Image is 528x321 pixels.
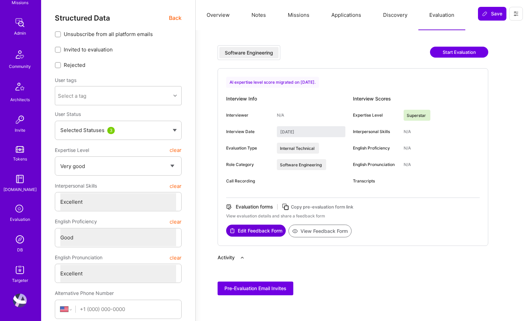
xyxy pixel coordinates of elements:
[170,144,182,156] button: clear
[13,263,27,277] img: Skill Targeter
[16,146,24,153] img: tokens
[226,162,271,168] div: Role Category
[353,93,480,104] div: Interview Scores
[353,129,398,135] div: Interpersonal Skills
[173,94,177,97] i: icon Chevron
[169,14,182,22] span: Back
[225,49,273,56] div: Software Engineering
[15,127,25,134] div: Invite
[55,251,102,264] span: English Pronunciation
[218,254,235,261] div: Activity
[404,129,411,135] div: N/A
[353,112,398,118] div: Expertise Level
[170,215,182,228] button: clear
[80,300,176,318] input: +1 (000) 000-0000
[404,145,411,151] div: N/A
[353,178,398,184] div: Transcripts
[10,96,30,103] div: Architects
[478,7,506,21] button: Save
[9,63,31,70] div: Community
[430,47,488,58] button: Start Evaluation
[55,290,114,296] span: Alternative Phone Number
[170,180,182,192] button: clear
[218,282,293,295] button: Pre-Evaluation Email Invites
[55,144,89,156] span: Expertise Level
[482,10,502,17] span: Save
[226,145,271,151] div: Evaluation Type
[226,112,271,118] div: Interviewer
[12,277,28,284] div: Targeter
[291,203,353,211] div: Copy pre-evaluation form link
[226,93,353,104] div: Interview Info
[288,225,352,237] button: View Feedback Form
[13,113,27,127] img: Invite
[226,178,271,184] div: Call Recording
[282,203,290,211] i: icon Copy
[55,14,110,22] span: Structured Data
[12,80,28,96] img: Architects
[353,145,398,151] div: English Proficiency
[55,111,81,117] span: User Status
[13,172,27,186] img: guide book
[13,233,27,246] img: Admin Search
[14,29,26,37] div: Admin
[226,77,319,88] div: AI expertise level score migrated on [DATE].
[170,251,182,264] button: clear
[277,112,284,118] div: N/A
[353,162,398,168] div: English Pronunciation
[60,127,105,133] span: Selected Statuses
[3,186,37,193] div: [DOMAIN_NAME]
[107,127,115,134] div: 3
[13,203,26,216] i: icon SelectionTeam
[64,31,153,38] span: Unsubscribe from all platform emails
[55,180,97,192] span: Interpersonal Skills
[13,16,27,29] img: admin teamwork
[404,162,411,168] div: N/A
[226,225,286,237] button: Edit Feedback Form
[12,46,28,63] img: Community
[226,129,271,135] div: Interview Date
[226,213,480,219] div: View evaluation details and share a feedback form
[13,155,27,163] div: Tokens
[11,294,28,307] a: User Avatar
[13,294,27,307] img: User Avatar
[224,285,286,292] span: Pre-Evaluation Email Invites
[58,92,86,99] div: Select a tag
[55,77,76,83] label: User tags
[10,216,30,223] div: Evaluation
[64,46,113,53] span: Invited to evaluation
[226,225,286,237] a: Edit Feedback Form
[236,203,273,210] div: Evaluation forms
[173,129,177,132] img: caret
[64,61,85,69] span: Rejected
[55,215,97,228] span: English Proficiency
[17,246,23,253] div: DB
